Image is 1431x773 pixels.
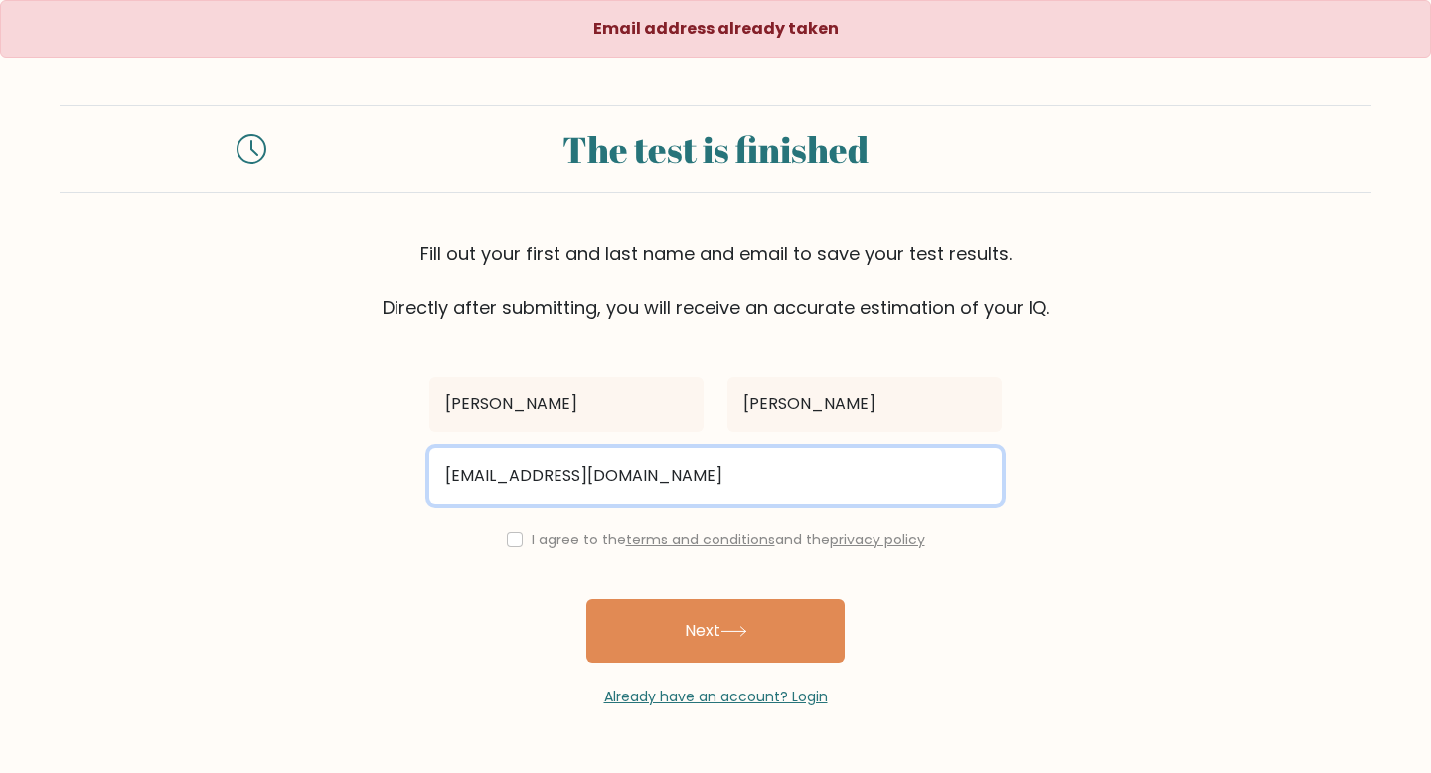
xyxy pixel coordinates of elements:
[626,530,775,549] a: terms and conditions
[429,448,1002,504] input: Email
[727,377,1002,432] input: Last name
[60,240,1371,321] div: Fill out your first and last name and email to save your test results. Directly after submitting,...
[429,377,704,432] input: First name
[290,122,1141,176] div: The test is finished
[586,599,845,663] button: Next
[604,687,828,706] a: Already have an account? Login
[593,17,839,40] strong: Email address already taken
[532,530,925,549] label: I agree to the and the
[830,530,925,549] a: privacy policy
